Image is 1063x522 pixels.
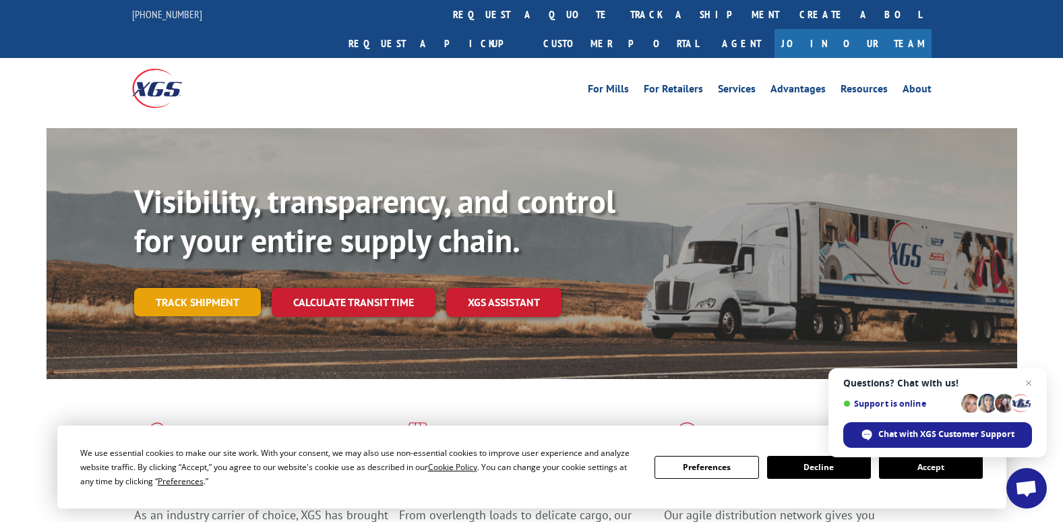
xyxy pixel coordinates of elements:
[80,446,638,488] div: We use essential cookies to make our site work. With your consent, we may also use non-essential ...
[843,378,1032,388] span: Questions? Chat with us!
[134,422,176,457] img: xgs-icon-total-supply-chain-intelligence-red
[841,84,888,98] a: Resources
[708,29,775,58] a: Agent
[134,180,615,261] b: Visibility, transparency, and control for your entire supply chain.
[57,426,1006,509] div: Cookie Consent Prompt
[655,456,758,479] button: Preferences
[399,422,431,457] img: xgs-icon-focused-on-flooring-red
[1021,375,1037,391] span: Close chat
[770,84,826,98] a: Advantages
[775,29,932,58] a: Join Our Team
[428,461,477,473] span: Cookie Policy
[843,422,1032,448] div: Chat with XGS Customer Support
[1006,468,1047,509] div: Open chat
[843,399,956,409] span: Support is online
[134,288,261,316] a: Track shipment
[903,84,932,98] a: About
[338,29,533,58] a: Request a pickup
[879,456,983,479] button: Accept
[664,422,710,457] img: xgs-icon-flagship-distribution-model-red
[588,84,629,98] a: For Mills
[272,288,435,317] a: Calculate transit time
[718,84,756,98] a: Services
[446,288,561,317] a: XGS ASSISTANT
[644,84,703,98] a: For Retailers
[132,7,202,21] a: [PHONE_NUMBER]
[878,428,1014,440] span: Chat with XGS Customer Support
[158,475,204,487] span: Preferences
[533,29,708,58] a: Customer Portal
[767,456,871,479] button: Decline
